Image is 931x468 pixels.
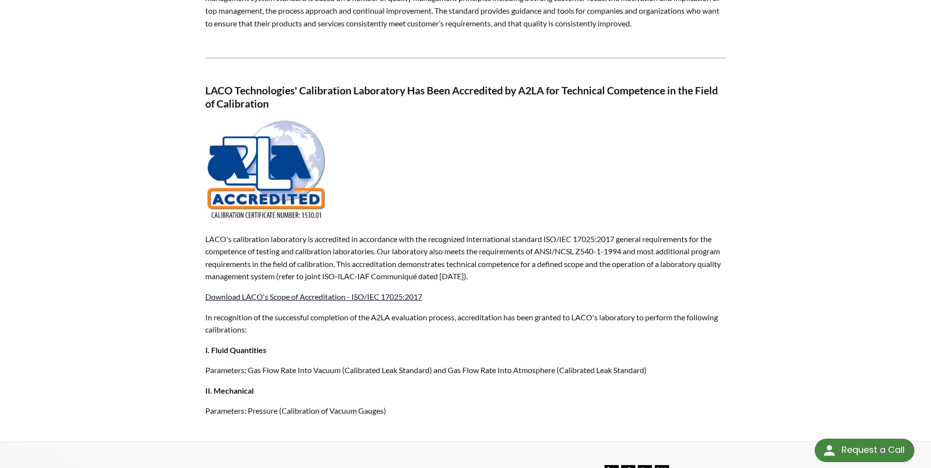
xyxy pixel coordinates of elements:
[205,119,327,222] img: A2LA-ISO 17025 - LACO Technologies
[205,345,266,355] strong: I. Fluid Quantities
[822,443,837,458] img: round button
[205,404,726,417] p: Parameters: Pressure (Calibration of Vacuum Gauges)
[205,386,254,395] strong: II. Mechanical
[205,84,726,111] h3: LACO Technologies' Calibration Laboratory Has Been Accredited by A2LA for Technical Competence in...
[205,233,726,283] p: LACO's calibration laboratory is accredited in accordance with the recognized international stand...
[205,364,726,377] p: Parameters: Gas Flow Rate Into Vacuum (Calibrated Leak Standard) and Gas Flow Rate Into Atmospher...
[205,311,726,336] p: In recognition of the successful completion of the A2LA evaluation process, accreditation has bee...
[842,439,905,461] div: Request a Call
[205,292,422,301] a: Download LACO's Scope of Accreditation - ISO/IEC 17025:2017
[815,439,914,462] div: Request a Call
